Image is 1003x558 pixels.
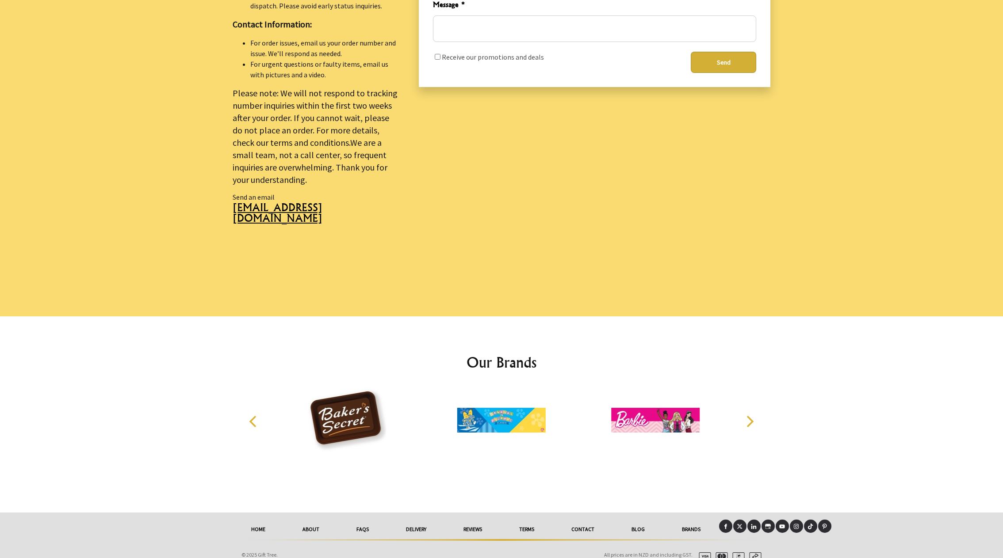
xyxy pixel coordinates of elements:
a: Pinterest [818,520,831,533]
li: For urgent questions or faulty items, email us with pictures and a video. [250,59,398,80]
a: HOME [233,520,284,539]
a: About [284,520,338,539]
a: Instagram [790,520,803,533]
img: Bananas in Pyjamas [457,387,546,453]
a: [EMAIL_ADDRESS][DOMAIN_NAME] [233,202,398,230]
a: reviews [445,520,501,539]
a: Tiktok [804,520,817,533]
a: X (Twitter) [733,520,747,533]
button: Send [691,52,756,73]
li: For order issues, email us your order number and issue. We’ll respond as needed. [250,38,398,59]
a: FAQs [338,520,387,539]
a: Facebook [719,520,732,533]
img: Baker's Secret [303,387,392,453]
label: Receive our promotions and deals [442,53,544,61]
a: delivery [387,520,445,539]
span: Send an email [233,193,275,201]
big: Please note: We will not respond to tracking number inquiries within the first two weeks after yo... [233,87,398,185]
textarea: Message * [433,15,756,42]
span: All prices are in NZD and including GST. [604,551,693,558]
a: Contact [553,520,613,539]
img: Barbie [611,387,700,453]
a: Terms [501,520,553,539]
button: Previous [244,412,264,431]
a: Blog [613,520,663,539]
span: © 2025 Gift Tree. [241,551,278,558]
strong: Contact Information: [233,19,312,30]
a: LinkedIn [747,520,761,533]
a: Brands [663,520,719,539]
h2: Our Brands [240,352,763,373]
a: Youtube [776,520,789,533]
button: Next [739,412,759,431]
